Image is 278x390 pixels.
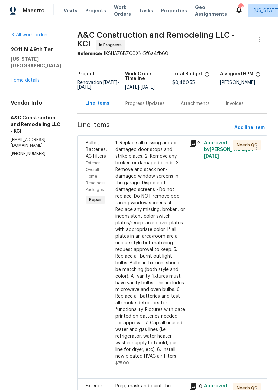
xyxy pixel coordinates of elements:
[86,196,105,203] span: Repair
[11,46,61,53] h2: 2011 N 49th Ter
[11,56,61,69] h5: [US_STATE][GEOGRAPHIC_DATA]
[86,141,107,159] span: Bulbs, Batteries, AC Filters
[195,4,227,17] span: Geo Assignments
[114,4,131,17] span: Work Orders
[232,122,267,134] button: Add line item
[86,161,105,192] span: Exterior Overall - Home Readiness Packages
[85,100,109,107] div: Line Items
[85,7,106,14] span: Projects
[220,80,268,85] div: [PERSON_NAME]
[77,51,102,56] b: Reference:
[172,80,195,85] span: $8,480.55
[11,137,61,148] p: [EMAIL_ADDRESS][DOMAIN_NAME]
[23,7,45,14] span: Maestro
[11,78,40,83] a: Home details
[115,361,129,365] span: $75.00
[11,151,61,157] p: [PHONE_NUMBER]
[204,72,210,80] span: The total cost of line items that have been proposed by Opendoor. This sum includes line items th...
[77,72,95,76] h5: Project
[77,122,232,134] span: Line Items
[189,140,200,148] div: 2
[237,142,260,148] span: Needs QC
[99,42,124,48] span: In Progress
[181,100,210,107] div: Attachments
[238,4,243,11] div: 19
[11,33,49,37] a: All work orders
[125,85,155,90] span: -
[77,85,91,90] span: [DATE]
[220,72,253,76] h5: Assigned HPM
[161,7,187,14] span: Properties
[234,124,265,132] span: Add line item
[204,141,253,159] span: Approved by [PERSON_NAME] on
[125,100,165,107] div: Progress Updates
[255,72,261,80] span: The hpm assigned to this work order.
[11,100,61,106] h4: Vendor Info
[115,140,185,360] div: 1. Replace all missing and/or damaged door stops and strike plates. 2. Remove any broken or damag...
[77,80,119,90] span: -
[172,72,202,76] h5: Total Budget
[204,154,219,159] span: [DATE]
[103,80,117,85] span: [DATE]
[77,80,119,90] span: Renovation
[141,85,155,90] span: [DATE]
[125,85,139,90] span: [DATE]
[139,8,153,13] span: Tasks
[77,31,234,48] span: A&C Construction and Remodeling LLC - KCI
[226,100,244,107] div: Invoices
[77,50,267,57] div: 1KSHAZ8BZC0XN-5f8a4fb60
[64,7,77,14] span: Visits
[11,114,61,134] h5: A&C Construction and Remodeling LLC - KCI
[125,72,173,81] h5: Work Order Timeline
